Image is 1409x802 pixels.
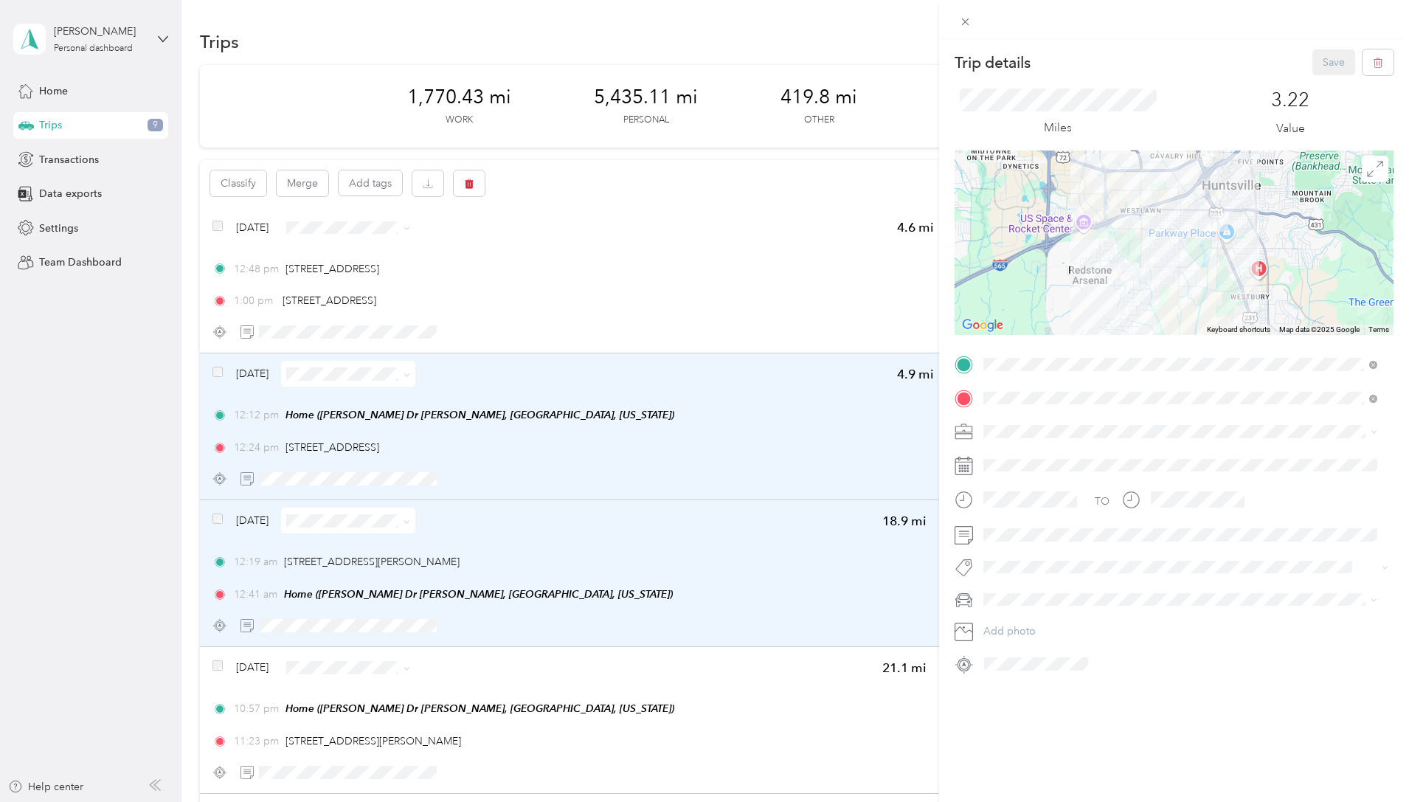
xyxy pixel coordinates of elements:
[1044,119,1072,137] p: Miles
[1095,494,1109,509] div: TO
[978,621,1394,642] button: Add photo
[1271,89,1309,112] p: 3.22
[1207,325,1270,335] button: Keyboard shortcuts
[1368,325,1389,333] a: Terms (opens in new tab)
[1279,325,1360,333] span: Map data ©2025 Google
[958,316,1007,335] img: Google
[958,316,1007,335] a: Open this area in Google Maps (opens a new window)
[955,52,1031,73] p: Trip details
[1326,719,1409,802] iframe: Everlance-gr Chat Button Frame
[1276,120,1305,138] p: Value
